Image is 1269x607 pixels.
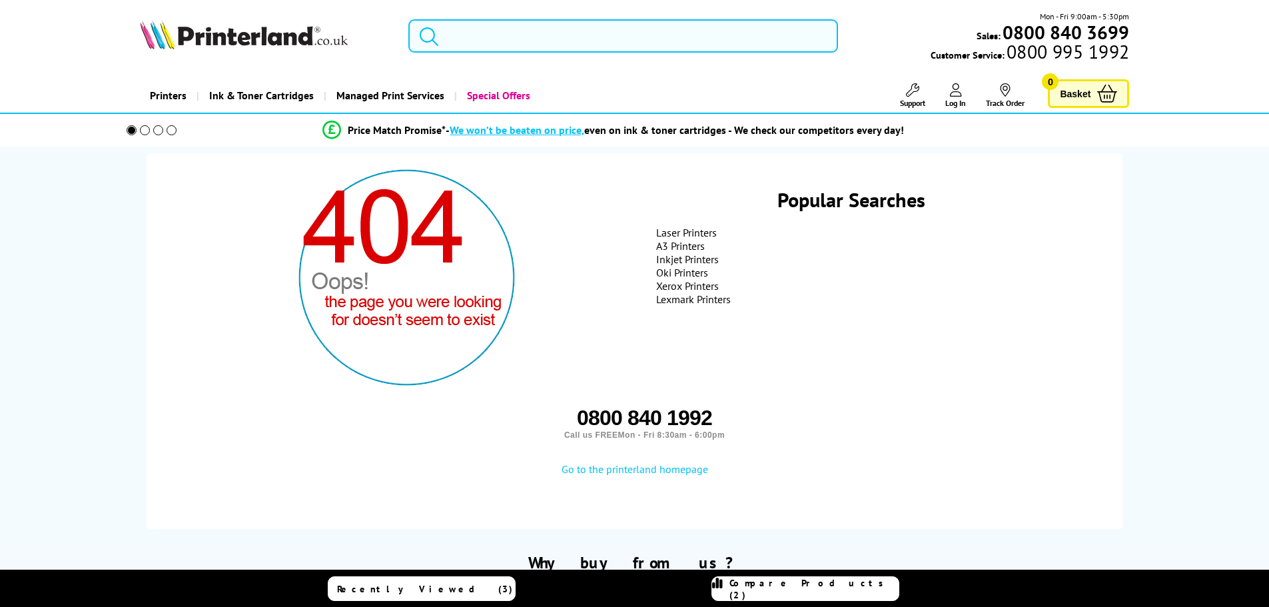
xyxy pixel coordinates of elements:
[635,187,1068,213] h1: Popular Searches
[564,430,618,440] span: Call us FREE
[729,577,899,601] span: Compare Products (2)
[656,226,717,239] a: Laser Printers
[454,79,540,113] a: Special Offers
[328,576,516,601] a: Recently Viewed (3)
[945,83,966,108] a: Log In
[446,123,904,137] div: - even on ink & toner cartridges - We check our competitors every day!
[324,79,454,113] a: Managed Print Services
[348,123,446,137] span: Price Match Promise*
[711,576,899,601] a: Compare Products (2)
[945,98,966,108] span: Log In
[656,293,731,306] a: Lexmark Printers
[986,83,1025,108] a: Track Order
[337,583,513,595] span: Recently Viewed (3)
[656,279,719,293] a: Xerox Printers
[931,45,1129,61] span: Customer Service:
[209,79,314,113] span: Ink & Toner Cartridges
[656,266,708,279] a: Oki Printers
[140,552,1130,573] h2: Why buy from us?
[656,239,705,253] a: A3 Printers
[564,430,725,440] span: Mon - Fri 8:30am - 6:00pm
[977,29,1001,42] span: Sales:
[1040,10,1129,23] span: Mon - Fri 9:00am - 5:30pm
[900,83,925,108] a: Support
[140,20,348,49] img: Printerland Logo
[1005,45,1129,58] span: 0800 995 1992
[1048,79,1129,108] a: Basket 0
[197,79,324,113] a: Ink & Toner Cartridges
[900,98,925,108] span: Support
[544,406,725,442] span: 0800 840 1992
[109,119,1119,142] li: modal_Promise
[450,123,584,137] span: We won’t be beaten on price,
[1042,73,1058,90] span: 0
[140,79,197,113] a: Printers
[656,253,719,266] a: Inkjet Printers
[140,20,392,52] a: Printerland Logo
[1060,85,1090,103] span: Basket
[562,462,708,476] a: Go to the printerland homepage
[1001,26,1129,39] a: 0800 840 3699
[1003,20,1129,45] b: 0800 840 3699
